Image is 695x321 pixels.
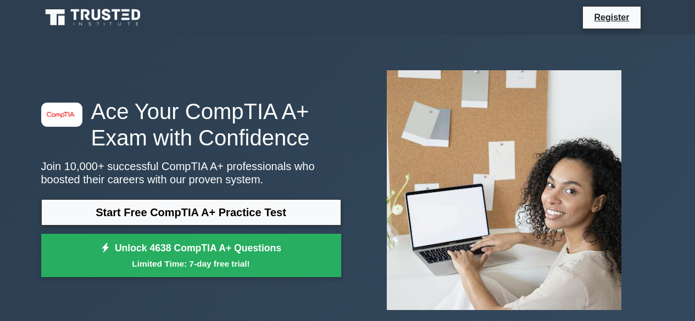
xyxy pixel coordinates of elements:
h1: Ace Your CompTIA A+ Exam with Confidence [41,98,341,151]
a: Unlock 4638 CompTIA A+ QuestionsLimited Time: 7-day free trial! [41,234,341,278]
a: Register [587,10,636,24]
p: Join 10,000+ successful CompTIA A+ professionals who boosted their careers with our proven system. [41,160,341,186]
a: Start Free CompTIA A+ Practice Test [41,199,341,226]
small: Limited Time: 7-day free trial! [55,257,327,270]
